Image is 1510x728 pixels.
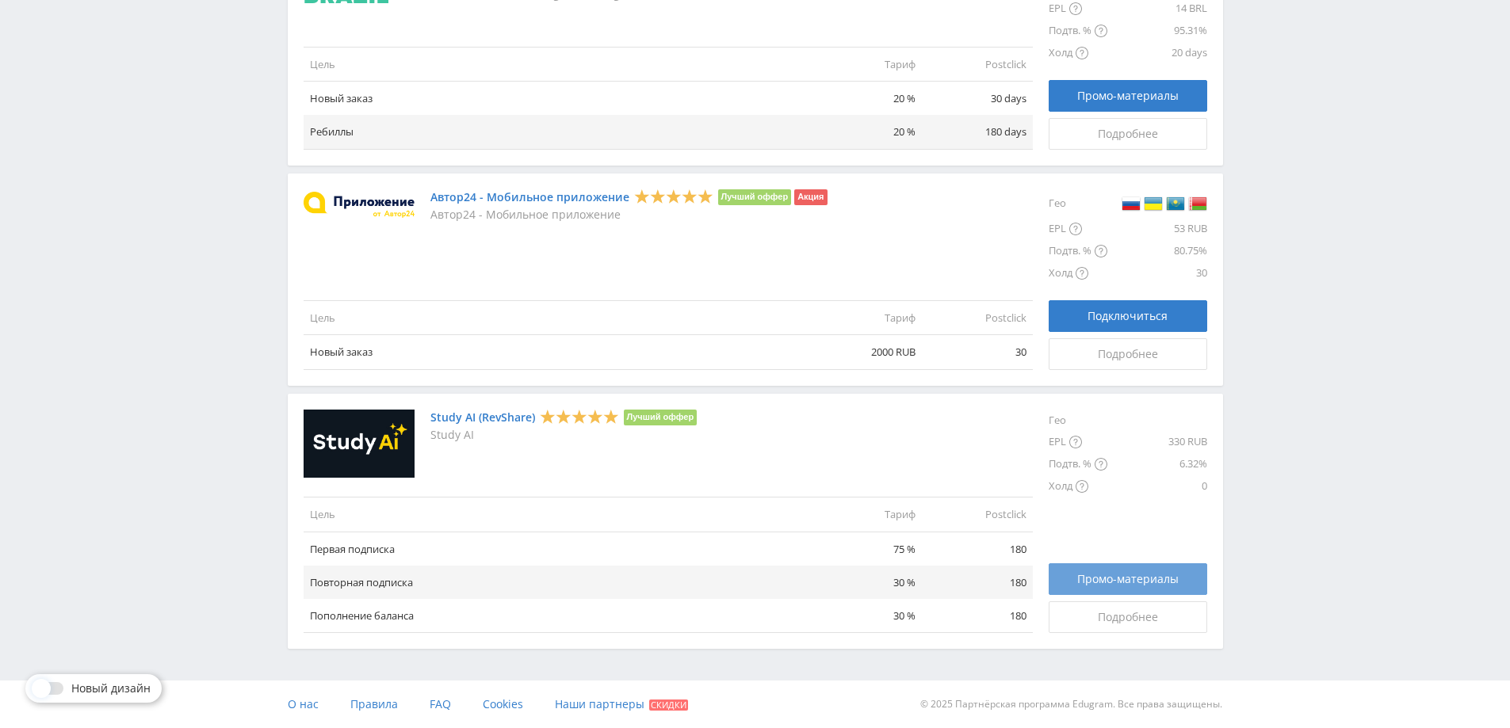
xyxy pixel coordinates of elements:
a: Промо-материалы [1049,80,1207,112]
td: Первая подписка [304,532,811,566]
div: Подтв. % [1049,20,1107,42]
li: Лучший оффер [624,410,698,425]
td: 75 % [811,532,922,566]
td: 180 days [922,115,1033,149]
td: Цель [304,301,811,335]
td: Ребиллы [304,115,811,149]
span: Новый дизайн [71,682,151,695]
td: Повторная подписка [304,566,811,599]
span: О нас [288,696,319,711]
div: 6.32% [1107,453,1207,475]
span: Подключиться [1088,310,1168,322]
td: Пополнение баланса [304,599,811,633]
div: Холд [1049,42,1107,64]
span: Скидки [649,699,688,711]
td: Тариф [811,301,922,335]
span: Подробнее [1098,611,1158,623]
span: FAQ [430,696,451,711]
td: Тариф [811,48,922,82]
a: Подробнее [1049,338,1207,370]
td: Новый заказ [304,82,811,116]
a: Промо-материалы [1049,563,1207,595]
a: Cookies [483,680,523,728]
span: Подробнее [1098,128,1158,140]
a: Подробнее [1049,601,1207,633]
div: EPL [1049,431,1107,453]
td: 20 % [811,82,922,116]
td: Цель [304,497,811,532]
span: Промо-материалы [1077,573,1179,585]
td: 30 % [811,566,922,599]
div: Подтв. % [1049,240,1107,262]
td: 180 [922,566,1033,599]
div: 95.31% [1107,20,1207,42]
img: Автор24 - Мобильное приложение [304,192,415,218]
p: Study AI [430,429,698,441]
img: Study AI (RevShare) [304,410,415,478]
span: Промо-материалы [1077,90,1179,102]
div: 80.75% [1107,240,1207,262]
a: О нас [288,680,319,728]
td: Postclick [922,301,1033,335]
a: FAQ [430,680,451,728]
div: 30 [1107,262,1207,284]
td: 30 % [811,599,922,633]
div: 330 RUB [1107,431,1207,453]
td: Новый заказ [304,335,811,369]
td: 30 [922,335,1033,369]
span: Подробнее [1098,348,1158,360]
td: 20 % [811,115,922,149]
td: 180 [922,599,1033,633]
td: 2000 RUB [811,335,922,369]
div: 53 RUB [1107,218,1207,240]
div: 5 Stars [634,188,713,204]
td: Цель [304,48,811,82]
a: Правила [350,680,398,728]
p: Автор24 - Мобильное приложение [430,208,828,221]
td: 30 days [922,82,1033,116]
div: 0 [1107,475,1207,497]
td: Тариф [811,497,922,532]
td: Postclick [922,48,1033,82]
button: Подключиться [1049,300,1207,332]
div: EPL [1049,218,1107,240]
div: Гео [1049,410,1107,431]
a: Наши партнеры Скидки [555,680,688,728]
td: 180 [922,532,1033,566]
div: © 2025 Партнёрская программа Edugram. Все права защищены. [763,680,1222,728]
div: 20 days [1107,42,1207,64]
div: Гео [1049,189,1107,218]
div: 5 Stars [540,408,619,425]
span: Cookies [483,696,523,711]
span: Правила [350,696,398,711]
td: Postclick [922,497,1033,532]
li: Акция [794,189,827,205]
a: Study AI (RevShare) [430,411,535,424]
a: Автор24 - Мобильное приложение [430,191,629,204]
div: Холд [1049,262,1107,284]
li: Лучший оффер [718,189,792,205]
a: Подробнее [1049,118,1207,150]
div: Подтв. % [1049,453,1107,475]
span: Наши партнеры [555,696,644,711]
div: Холд [1049,475,1107,497]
